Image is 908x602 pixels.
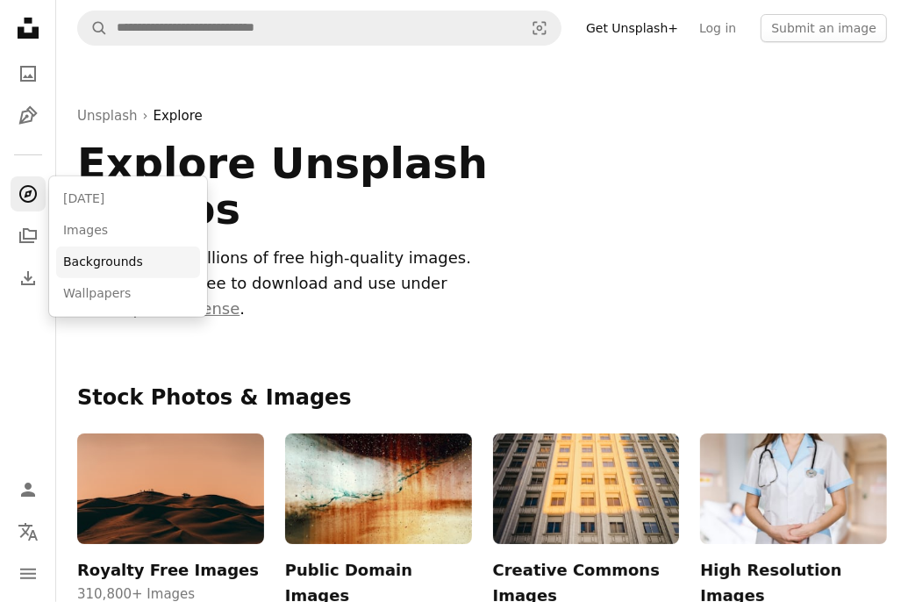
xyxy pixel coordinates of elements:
a: Log in / Sign up [11,472,46,507]
a: Home — Unsplash [11,11,46,49]
a: Unsplash [77,105,138,126]
a: Explore [154,105,203,126]
h3: Royalty Free Images [77,558,264,584]
a: Images [56,215,200,247]
a: Illustrations [11,98,46,133]
a: Wallpapers [56,278,200,310]
button: Language [11,514,46,549]
form: Find visuals sitewide [77,11,561,46]
a: [DATE] [56,183,200,215]
button: Menu [11,556,46,591]
a: Stock Photos & Images [77,385,352,410]
button: Visual search [518,11,561,45]
a: Get Unsplash+ [576,14,689,42]
a: Backgrounds [56,247,200,278]
a: Explore [11,176,46,211]
button: Search Unsplash [78,11,108,45]
p: Unsplash has millions of free high-quality images. All images are free to download and use under ... [77,246,472,321]
div: › [77,105,887,126]
a: Download History [11,261,46,296]
a: Unsplash License [104,299,240,318]
h1: Explore Unsplash photos [77,140,610,232]
a: Log in [689,14,747,42]
button: Submit an image [761,14,887,42]
a: Photos [11,56,46,91]
div: Explore [49,176,207,317]
a: Collections [11,219,46,254]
